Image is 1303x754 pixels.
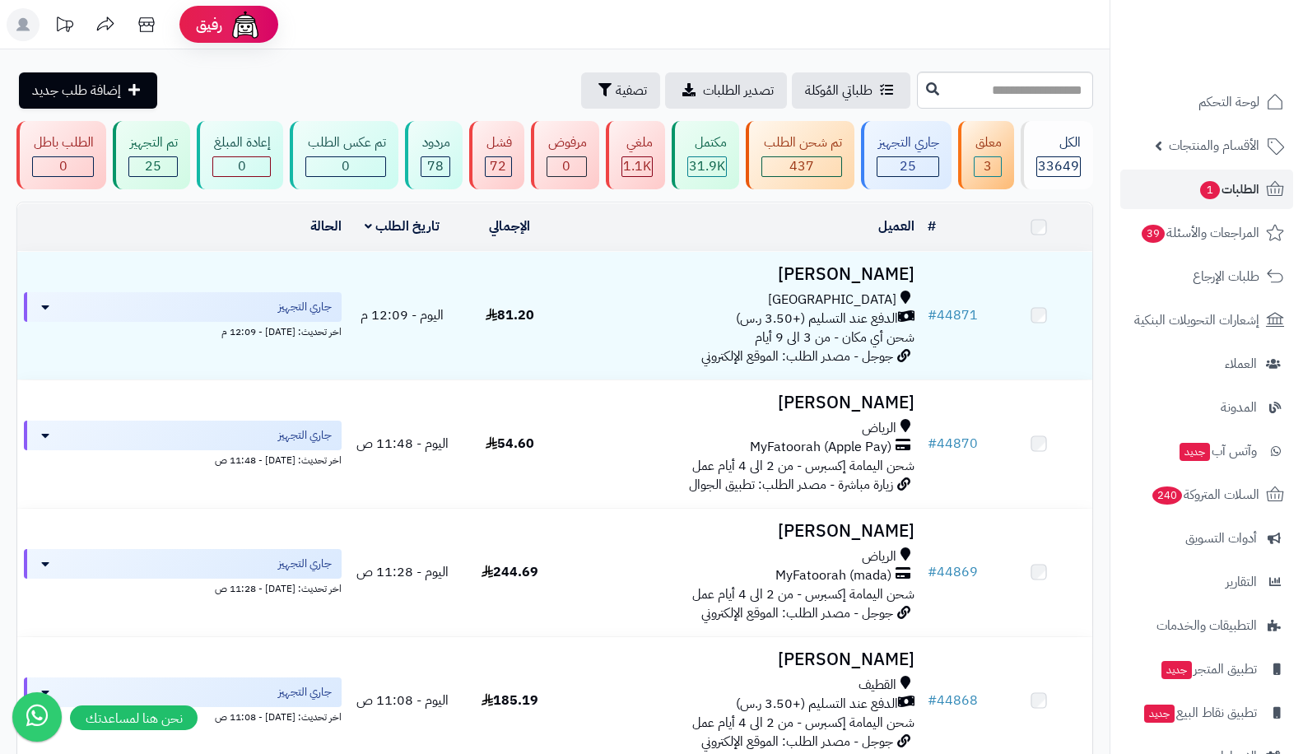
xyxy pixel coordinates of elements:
[701,347,893,366] span: جوجل - مصدر الطلب: الموقع الإلكتروني
[1142,701,1257,724] span: تطبيق نقاط البيع
[974,133,1002,152] div: معلق
[622,157,652,176] div: 1111
[286,121,401,189] a: تم عكس الطلب 0
[528,121,603,189] a: مرفوض 0
[145,156,161,176] span: 25
[1221,396,1257,419] span: المدونة
[1180,443,1210,461] span: جديد
[1198,178,1259,201] span: الطلبات
[547,133,587,152] div: مرفوض
[1036,133,1081,152] div: الكل
[1144,705,1175,723] span: جديد
[736,695,898,714] span: الدفع عند التسليم (+3.50 ر.س)
[1156,614,1257,637] span: التطبيقات والخدمات
[688,157,726,176] div: 31898
[1017,121,1096,189] a: الكل33649
[1134,309,1259,332] span: إشعارات التحويلات البنكية
[1200,181,1220,199] span: 1
[421,157,449,176] div: 78
[238,156,246,176] span: 0
[1185,527,1257,550] span: أدوات التسويق
[858,121,955,189] a: جاري التجهيز 25
[570,650,915,669] h3: [PERSON_NAME]
[547,157,586,176] div: 0
[750,438,891,457] span: MyFatoorah (Apple Pay)
[44,8,85,45] a: تحديثات المنصة
[878,216,914,236] a: العميل
[768,291,896,310] span: [GEOGRAPHIC_DATA]
[570,393,915,412] h3: [PERSON_NAME]
[581,72,660,109] button: تصفية
[862,419,896,438] span: الرياض
[928,216,936,236] a: #
[1161,661,1192,679] span: جديد
[877,133,939,152] div: جاري التجهيز
[701,732,893,752] span: جوجل - مصدر الطلب: الموقع الإلكتروني
[361,305,444,325] span: اليوم - 12:09 م
[486,157,511,176] div: 72
[489,216,530,236] a: الإجمالي
[570,265,915,284] h3: [PERSON_NAME]
[466,121,528,189] a: فشل 72
[1120,388,1293,427] a: المدونة
[928,562,937,582] span: #
[689,475,893,495] span: زيارة مباشرة - مصدر الطلب: تطبيق الجوال
[1120,82,1293,122] a: لوحة التحكم
[1120,649,1293,689] a: تطبيق المتجرجديد
[761,133,841,152] div: تم شحن الطلب
[692,456,914,476] span: شحن اليمامة إكسبرس - من 2 الى 4 أيام عمل
[862,547,896,566] span: الرياض
[736,310,898,328] span: الدفع عند التسليم (+3.50 ر.س)
[928,562,978,582] a: #44869
[19,72,157,109] a: إضافة طلب جديد
[703,81,774,100] span: تصدير الطلبات
[356,434,449,454] span: اليوم - 11:48 ص
[128,133,178,152] div: تم التجهيز
[1178,440,1257,463] span: وآتس آب
[1038,156,1079,176] span: 33649
[129,157,177,176] div: 25
[900,156,916,176] span: 25
[1193,265,1259,288] span: طلبات الإرجاع
[1120,213,1293,253] a: المراجعات والأسئلة39
[570,522,915,541] h3: [PERSON_NAME]
[859,676,896,695] span: القطيف
[310,216,342,236] a: الحالة
[482,562,538,582] span: 244.69
[1140,221,1259,244] span: المراجعات والأسئلة
[490,156,506,176] span: 72
[692,584,914,604] span: شحن اليمامة إكسبرس - من 2 الى 4 أيام عمل
[421,133,450,152] div: مردود
[616,81,647,100] span: تصفية
[1142,225,1165,243] span: 39
[1120,431,1293,471] a: وآتس آبجديد
[278,427,332,444] span: جاري التجهيز
[402,121,466,189] a: مردود 78
[486,434,534,454] span: 54.60
[687,133,727,152] div: مكتمل
[928,305,937,325] span: #
[1120,300,1293,340] a: إشعارات التحويلات البنكية
[984,156,992,176] span: 3
[689,156,725,176] span: 31.9K
[603,121,668,189] a: ملغي 1.1K
[24,322,342,339] div: اخر تحديث: [DATE] - 12:09 م
[665,72,787,109] a: تصدير الطلبات
[485,133,512,152] div: فشل
[486,305,534,325] span: 81.20
[1151,483,1259,506] span: السلات المتروكة
[975,157,1001,176] div: 3
[775,566,891,585] span: MyFatoorah (mada)
[229,8,262,41] img: ai-face.png
[789,156,814,176] span: 437
[356,691,449,710] span: اليوم - 11:08 ص
[196,15,222,35] span: رفيق
[928,434,937,454] span: #
[1152,486,1182,505] span: 240
[755,328,914,347] span: شحن أي مكان - من 3 الى 9 أيام
[24,579,342,596] div: اخر تحديث: [DATE] - 11:28 ص
[13,121,109,189] a: الطلب باطل 0
[32,133,94,152] div: الطلب باطل
[742,121,857,189] a: تم شحن الطلب 437
[1160,658,1257,681] span: تطبيق المتجر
